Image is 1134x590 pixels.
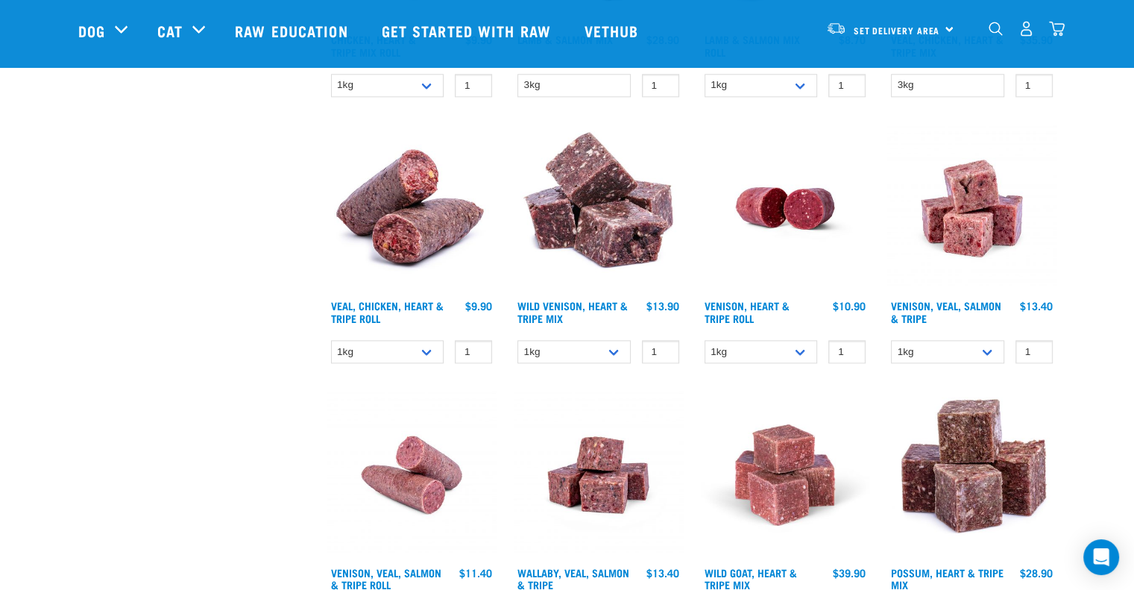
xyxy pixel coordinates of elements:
[701,390,870,559] img: Goat Heart Tripe 8451
[459,567,492,579] div: $11.40
[367,1,570,60] a: Get started with Raw
[1083,539,1119,575] div: Open Intercom Messenger
[331,303,444,320] a: Veal, Chicken, Heart & Tripe Roll
[642,340,679,363] input: 1
[891,303,1001,320] a: Venison, Veal, Salmon & Tripe
[331,570,441,587] a: Venison, Veal, Salmon & Tripe Roll
[1015,74,1053,97] input: 1
[570,1,658,60] a: Vethub
[826,22,846,35] img: van-moving.png
[833,300,866,312] div: $10.90
[989,22,1003,36] img: home-icon-1@2x.png
[1020,567,1053,579] div: $28.90
[327,124,497,293] img: 1263 Chicken Organ Roll 02
[1018,21,1034,37] img: user.png
[854,28,940,33] span: Set Delivery Area
[1020,300,1053,312] div: $13.40
[833,567,866,579] div: $39.90
[517,303,628,320] a: Wild Venison, Heart & Tripe Mix
[517,570,629,587] a: Wallaby, Veal, Salmon & Tripe
[514,124,683,293] img: 1171 Venison Heart Tripe Mix 01
[646,567,679,579] div: $13.40
[1049,21,1065,37] img: home-icon@2x.png
[828,74,866,97] input: 1
[705,303,790,320] a: Venison, Heart & Tripe Roll
[1015,340,1053,363] input: 1
[157,19,183,42] a: Cat
[705,570,797,587] a: Wild Goat, Heart & Tripe Mix
[78,19,105,42] a: Dog
[701,124,870,293] img: Raw Essentials Venison Heart & Tripe Hypoallergenic Raw Pet Food Bulk Roll Unwrapped
[327,390,497,559] img: Venison Veal Salmon Tripe 1651
[514,390,683,559] img: Wallaby Veal Salmon Tripe 1642
[642,74,679,97] input: 1
[887,124,1056,293] img: Venison Veal Salmon Tripe 1621
[887,390,1056,559] img: 1067 Possum Heart Tripe Mix 01
[455,340,492,363] input: 1
[455,74,492,97] input: 1
[891,570,1004,587] a: Possum, Heart & Tripe Mix
[465,300,492,312] div: $9.90
[646,300,679,312] div: $13.90
[220,1,366,60] a: Raw Education
[828,340,866,363] input: 1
